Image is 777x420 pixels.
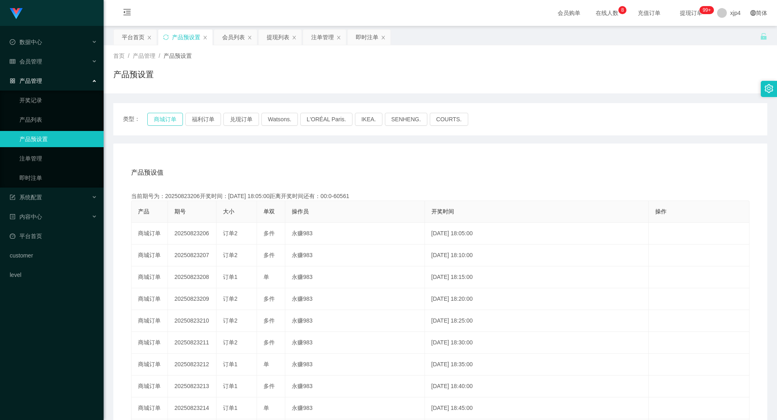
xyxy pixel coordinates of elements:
[131,192,749,201] div: 当前期号为：20250823206开奖时间：[DATE] 18:05:00距离开奖时间还有：00:0-60561
[122,30,144,45] div: 平台首页
[285,266,425,288] td: 永赚983
[168,245,217,266] td: 20250823207
[132,288,168,310] td: 商城订单
[19,92,97,108] a: 开奖记录
[10,59,15,64] i: 图标: table
[655,208,667,215] span: 操作
[223,230,238,236] span: 订单2
[223,361,238,367] span: 订单1
[10,58,42,65] span: 会员管理
[381,35,386,40] i: 图标: close
[10,39,42,45] span: 数据中心
[263,317,275,324] span: 多件
[123,113,147,126] span: 类型：
[285,288,425,310] td: 永赚983
[222,30,245,45] div: 会员列表
[113,68,154,80] h1: 产品预设置
[425,397,649,419] td: [DATE] 18:45:00
[263,230,275,236] span: 多件
[592,10,622,16] span: 在线人数
[300,113,352,126] button: L'ORÉAL Paris.
[285,332,425,354] td: 永赚983
[174,208,186,215] span: 期号
[203,35,208,40] i: 图标: close
[263,274,269,280] span: 单
[10,247,97,264] a: customer
[750,10,756,16] i: 图标: global
[425,332,649,354] td: [DATE] 18:30:00
[285,310,425,332] td: 永赚983
[223,339,238,346] span: 订单2
[19,170,97,186] a: 即时注单
[223,252,238,258] span: 订单2
[132,310,168,332] td: 商城订单
[138,208,149,215] span: 产品
[10,39,15,45] i: 图标: check-circle-o
[168,376,217,397] td: 20250823213
[425,376,649,397] td: [DATE] 18:40:00
[285,397,425,419] td: 永赚983
[263,383,275,389] span: 多件
[223,405,238,411] span: 订单1
[263,361,269,367] span: 单
[356,30,378,45] div: 即时注单
[147,113,183,126] button: 商城订单
[168,288,217,310] td: 20250823209
[618,6,626,14] sup: 8
[159,53,160,59] span: /
[168,266,217,288] td: 20250823208
[10,228,97,244] a: 图标: dashboard平台首页
[425,223,649,245] td: [DATE] 18:05:00
[223,317,238,324] span: 订单2
[285,354,425,376] td: 永赚983
[185,113,221,126] button: 福利订单
[621,6,624,14] p: 8
[223,383,238,389] span: 订单1
[113,53,125,59] span: 首页
[267,30,289,45] div: 提现列表
[132,245,168,266] td: 商城订单
[10,194,15,200] i: 图标: form
[263,339,275,346] span: 多件
[285,223,425,245] td: 永赚983
[764,84,773,93] i: 图标: setting
[247,35,252,40] i: 图标: close
[10,78,42,84] span: 产品管理
[355,113,382,126] button: IKEA.
[263,208,275,215] span: 单双
[10,213,42,220] span: 内容中心
[172,30,200,45] div: 产品预设置
[425,266,649,288] td: [DATE] 18:15:00
[425,288,649,310] td: [DATE] 18:20:00
[223,208,234,215] span: 大小
[261,113,298,126] button: Watsons.
[285,245,425,266] td: 永赚983
[311,30,334,45] div: 注单管理
[168,354,217,376] td: 20250823212
[10,8,23,19] img: logo.9652507e.png
[263,295,275,302] span: 多件
[113,0,141,26] i: 图标: menu-fold
[133,53,155,59] span: 产品管理
[263,405,269,411] span: 单
[223,295,238,302] span: 订单2
[223,113,259,126] button: 兑现订单
[10,78,15,84] i: 图标: appstore-o
[132,354,168,376] td: 商城订单
[431,208,454,215] span: 开奖时间
[425,354,649,376] td: [DATE] 18:35:00
[10,267,97,283] a: level
[634,10,664,16] span: 充值订单
[10,214,15,219] i: 图标: profile
[425,245,649,266] td: [DATE] 18:10:00
[676,10,707,16] span: 提现订单
[292,35,297,40] i: 图标: close
[128,53,129,59] span: /
[131,168,163,177] span: 产品预设值
[168,223,217,245] td: 20250823206
[336,35,341,40] i: 图标: close
[168,397,217,419] td: 20250823214
[760,33,767,40] i: 图标: unlock
[168,332,217,354] td: 20250823211
[132,266,168,288] td: 商城订单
